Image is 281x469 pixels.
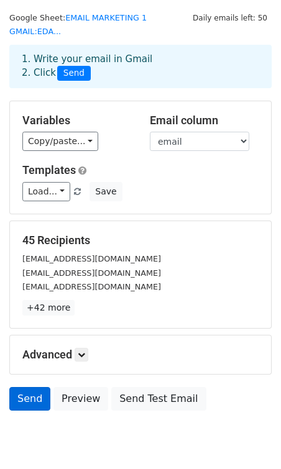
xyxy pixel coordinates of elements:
[219,409,281,469] div: Widget de chat
[22,234,259,247] h5: 45 Recipients
[9,13,147,37] small: Google Sheet:
[22,182,70,201] a: Load...
[12,52,269,81] div: 1. Write your email in Gmail 2. Click
[22,254,161,263] small: [EMAIL_ADDRESS][DOMAIN_NAME]
[22,132,98,151] a: Copy/paste...
[9,387,50,411] a: Send
[90,182,122,201] button: Save
[22,268,161,278] small: [EMAIL_ADDRESS][DOMAIN_NAME]
[9,13,147,37] a: EMAIL MARKETING 1 GMAIL:EDA...
[219,409,281,469] iframe: Chat Widget
[22,114,131,127] h5: Variables
[188,13,272,22] a: Daily emails left: 50
[22,282,161,291] small: [EMAIL_ADDRESS][DOMAIN_NAME]
[188,11,272,25] span: Daily emails left: 50
[57,66,91,81] span: Send
[150,114,259,127] h5: Email column
[22,300,75,316] a: +42 more
[22,348,259,362] h5: Advanced
[53,387,108,411] a: Preview
[22,163,76,176] a: Templates
[111,387,206,411] a: Send Test Email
